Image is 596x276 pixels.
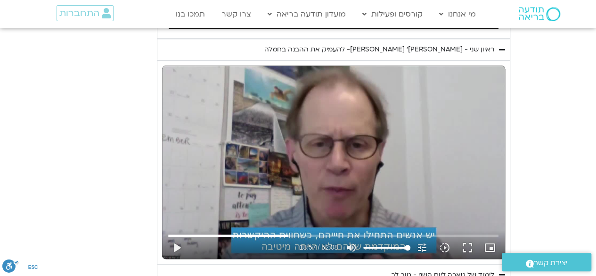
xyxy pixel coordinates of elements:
summary: ראיון שני - [PERSON_NAME]׳ [PERSON_NAME]- להעמיק את ההבנה בחמלה [157,39,510,60]
a: יצירת קשר [502,253,591,271]
a: התחברות [57,5,114,21]
a: קורסים ופעילות [358,5,427,23]
a: מי אנחנו [434,5,481,23]
span: התחברות [59,8,99,18]
a: צרו קשר [217,5,256,23]
span: יצירת קשר [534,257,568,269]
a: מועדון תודעה בריאה [263,5,351,23]
a: תמכו בנו [171,5,210,23]
div: ראיון שני - [PERSON_NAME]׳ [PERSON_NAME]- להעמיק את ההבנה בחמלה [264,44,494,55]
img: תודעה בריאה [519,7,560,21]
